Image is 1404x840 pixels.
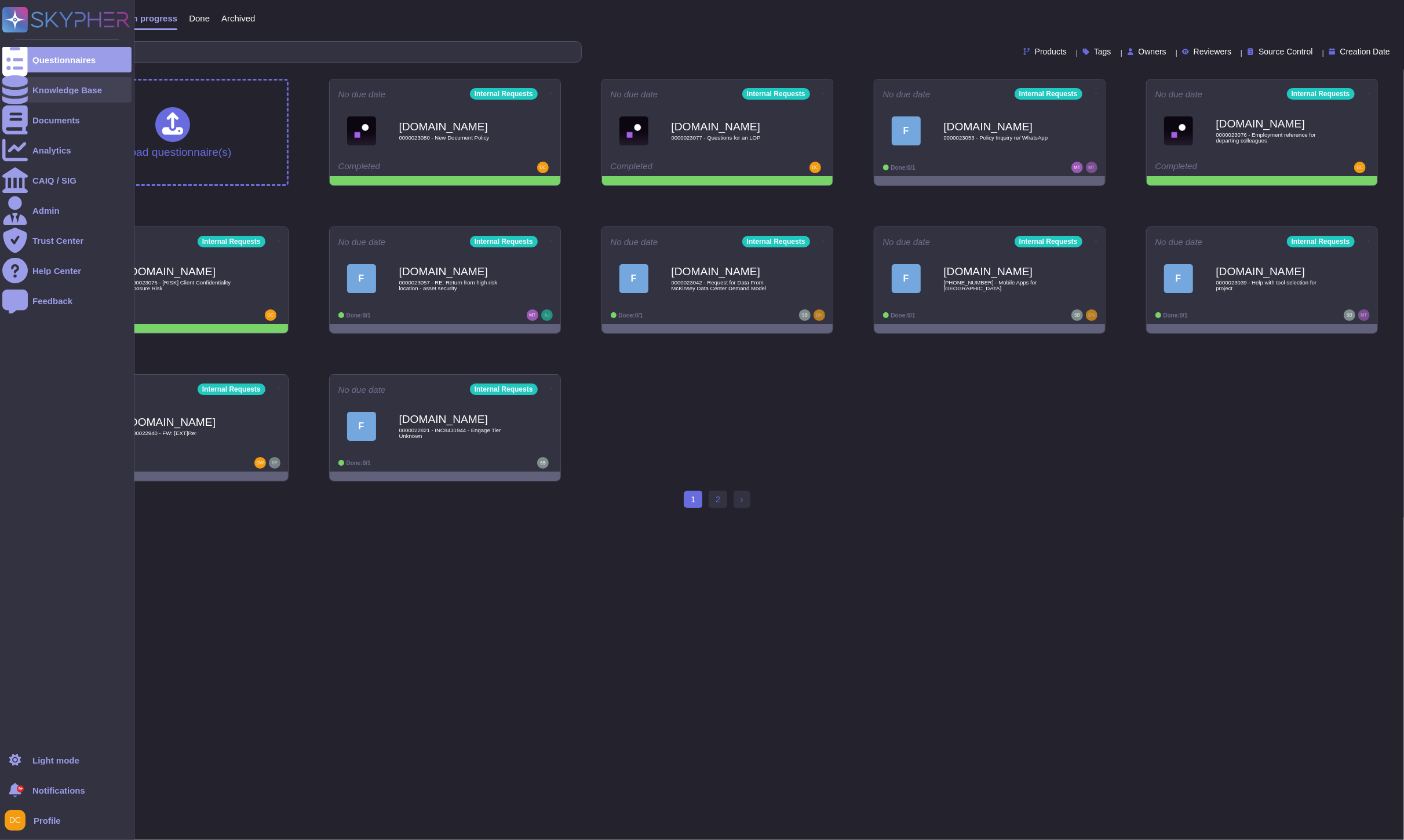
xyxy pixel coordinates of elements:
[1216,266,1332,277] b: [DOMAIN_NAME]
[127,417,243,428] b: [DOMAIN_NAME]
[1155,162,1297,173] div: Completed
[2,107,132,133] a: Documents
[32,786,85,795] span: Notifications
[1155,238,1203,246] span: No due date
[611,90,658,98] span: No due date
[742,236,810,247] div: Internal Requests
[32,266,81,275] div: Help Center
[32,236,83,245] div: Trust Center
[1164,264,1193,293] div: F
[619,116,648,145] img: Logo
[814,309,825,321] img: user
[66,309,208,321] div: Completed
[611,162,753,173] div: Completed
[1139,48,1166,56] span: Owners
[619,312,643,319] span: Done: 0/1
[541,309,553,321] img: user
[470,88,538,100] div: Internal Requests
[2,808,34,833] button: user
[1015,236,1082,247] div: Internal Requests
[944,280,1060,291] span: [PHONE_NUMBER] - Mobile Apps for [GEOGRAPHIC_DATA]
[269,457,280,469] img: user
[741,495,743,504] span: ›
[265,309,276,321] img: user
[338,162,480,173] div: Completed
[709,491,727,508] a: 2
[34,816,61,825] span: Profile
[2,228,132,253] a: Trust Center
[32,116,80,125] div: Documents
[1164,116,1193,145] img: Logo
[127,266,243,277] b: [DOMAIN_NAME]
[1194,48,1231,56] span: Reviewers
[32,56,96,64] div: Questionnaires
[2,288,132,313] a: Feedback
[1287,236,1355,247] div: Internal Requests
[347,116,376,145] img: Logo
[254,457,266,469] img: user
[2,47,132,72] a: Questionnaires
[537,457,549,469] img: user
[399,266,515,277] b: [DOMAIN_NAME]
[672,266,787,277] b: [DOMAIN_NAME]
[809,162,821,173] img: user
[883,238,931,246] span: No due date
[1344,309,1355,321] img: user
[799,309,811,321] img: user
[46,42,581,62] input: Search by keywords
[32,146,71,155] div: Analytics
[892,264,921,293] div: F
[1216,132,1332,143] span: 0000023076 - Employment reference for departing colleagues
[1358,309,1370,321] img: user
[189,14,210,23] span: Done
[399,135,515,141] span: 0000023080 - New Document Policy
[2,167,132,193] a: CAIQ / SIG
[5,810,25,831] img: user
[1094,48,1111,56] span: Tags
[347,312,371,319] span: Done: 0/1
[1216,280,1332,291] span: 0000023039 - Help with tool selection for project
[2,198,132,223] a: Admin
[130,14,177,23] span: In progress
[891,312,916,319] span: Done: 0/1
[1155,90,1203,98] span: No due date
[32,206,60,215] div: Admin
[347,264,376,293] div: F
[2,137,132,163] a: Analytics
[1354,162,1366,173] img: user
[1287,88,1355,100] div: Internal Requests
[684,491,702,508] span: 1
[338,238,386,246] span: No due date
[2,77,132,103] a: Knowledge Base
[892,116,921,145] div: F
[944,135,1060,141] span: 0000023053 - Policy Inquiry re/ WhatsApp
[347,460,371,466] span: Done: 0/1
[1259,48,1312,56] span: Source Control
[672,121,787,132] b: [DOMAIN_NAME]
[672,135,787,141] span: 0000023077 - Questions for an LOP
[2,258,132,283] a: Help Center
[399,280,515,291] span: 0000023057 - RE: Return from high risk location - asset security
[1164,312,1188,319] span: Done: 0/1
[1071,162,1083,173] img: user
[883,90,931,98] span: No due date
[347,412,376,441] div: F
[338,90,386,98] span: No due date
[672,280,787,291] span: 0000023042 - Request for Data From McKinsey Data Center Demand Model
[611,238,658,246] span: No due date
[32,86,102,94] div: Knowledge Base
[891,165,916,171] span: Done: 0/1
[127,280,243,291] span: 0000023075 - [RISK] Client Confidentiality Exposure Risk
[1035,48,1067,56] span: Products
[470,236,538,247] div: Internal Requests
[32,756,79,765] div: Light mode
[198,236,265,247] div: Internal Requests
[1071,309,1083,321] img: user
[198,384,265,395] div: Internal Requests
[399,428,515,439] span: 0000022821 - INC8431944 - Engage Tier Unknown
[944,266,1060,277] b: [DOMAIN_NAME]
[114,107,232,158] div: Upload questionnaire(s)
[127,430,243,436] span: 0000022940 - FW: [EXT]Re:
[32,297,72,305] div: Feedback
[944,121,1060,132] b: [DOMAIN_NAME]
